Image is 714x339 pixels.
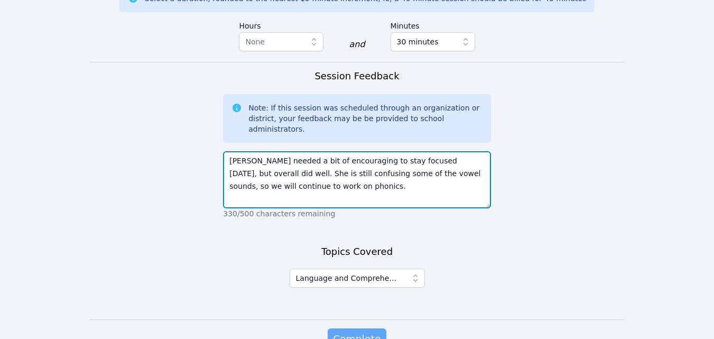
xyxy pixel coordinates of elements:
h3: Session Feedback [314,69,399,84]
label: Minutes [391,16,475,32]
button: Language and Comprehension [290,269,425,288]
label: Hours [239,16,323,32]
button: 30 minutes [391,32,475,51]
span: 30 minutes [397,35,439,48]
span: None [245,38,265,46]
p: 330/500 characters remaining [223,208,491,219]
div: and [349,38,365,51]
span: Language and Comprehension [296,272,400,285]
h3: Topics Covered [321,244,393,259]
div: Note: If this session was scheduled through an organization or district, your feedback may be be ... [248,103,483,134]
textarea: [PERSON_NAME] needed a bit of encouraging to stay focused [DATE], but overall did well. She is st... [223,151,491,208]
button: None [239,32,323,51]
